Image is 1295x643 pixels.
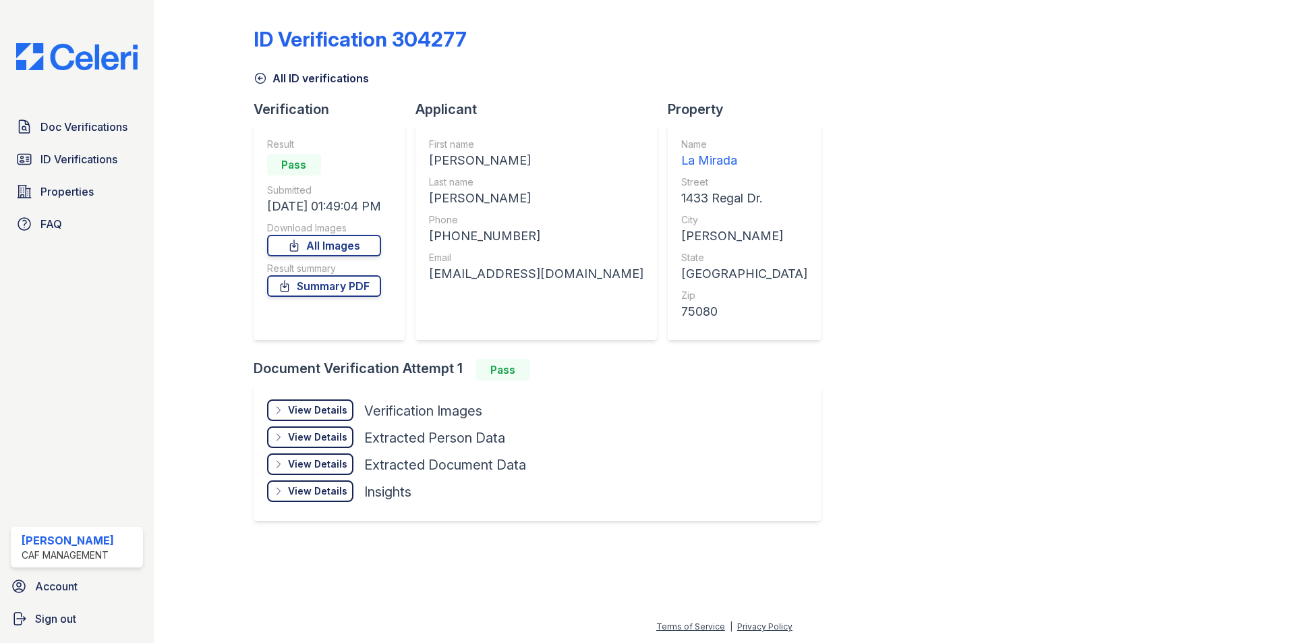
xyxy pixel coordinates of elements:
div: 1433 Regal Dr. [681,189,807,208]
span: FAQ [40,216,62,232]
div: [GEOGRAPHIC_DATA] [681,264,807,283]
div: Pass [476,359,530,381]
span: Account [35,578,78,594]
a: Privacy Policy [737,621,793,632]
a: Name La Mirada [681,138,807,170]
div: Phone [429,213,643,227]
a: Summary PDF [267,275,381,297]
span: Sign out [35,611,76,627]
div: View Details [288,403,347,417]
a: FAQ [11,211,143,237]
div: View Details [288,430,347,444]
div: Pass [267,154,321,175]
div: Document Verification Attempt 1 [254,359,832,381]
a: Properties [11,178,143,205]
div: Applicant [415,100,668,119]
div: Name [681,138,807,151]
div: City [681,213,807,227]
div: Property [668,100,832,119]
div: Zip [681,289,807,302]
span: Properties [40,184,94,200]
div: Download Images [267,221,381,235]
div: View Details [288,457,347,471]
div: Submitted [267,184,381,197]
div: Verification [254,100,415,119]
a: Account [5,573,148,600]
a: All Images [267,235,381,256]
div: Email [429,251,643,264]
div: ID Verification 304277 [254,27,467,51]
div: Verification Images [364,401,482,420]
div: Extracted Document Data [364,455,526,474]
div: [PHONE_NUMBER] [429,227,643,246]
span: Doc Verifications [40,119,127,135]
img: CE_Logo_Blue-a8612792a0a2168367f1c8372b55b34899dd931a85d93a1a3d3e32e68fde9ad4.png [5,43,148,70]
a: Doc Verifications [11,113,143,140]
div: [PERSON_NAME] [429,189,643,208]
div: CAF Management [22,549,114,562]
div: Last name [429,175,643,189]
a: All ID verifications [254,70,369,86]
div: Result [267,138,381,151]
div: [PERSON_NAME] [22,532,114,549]
div: [PERSON_NAME] [429,151,643,170]
div: [EMAIL_ADDRESS][DOMAIN_NAME] [429,264,643,283]
div: View Details [288,484,347,498]
div: State [681,251,807,264]
div: Extracted Person Data [364,428,505,447]
div: [PERSON_NAME] [681,227,807,246]
a: Sign out [5,605,148,632]
div: [DATE] 01:49:04 PM [267,197,381,216]
div: | [730,621,732,632]
div: First name [429,138,643,151]
div: Street [681,175,807,189]
a: ID Verifications [11,146,143,173]
span: ID Verifications [40,151,117,167]
div: La Mirada [681,151,807,170]
div: Result summary [267,262,381,275]
a: Terms of Service [656,621,725,632]
div: Insights [364,482,411,501]
div: 75080 [681,302,807,321]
